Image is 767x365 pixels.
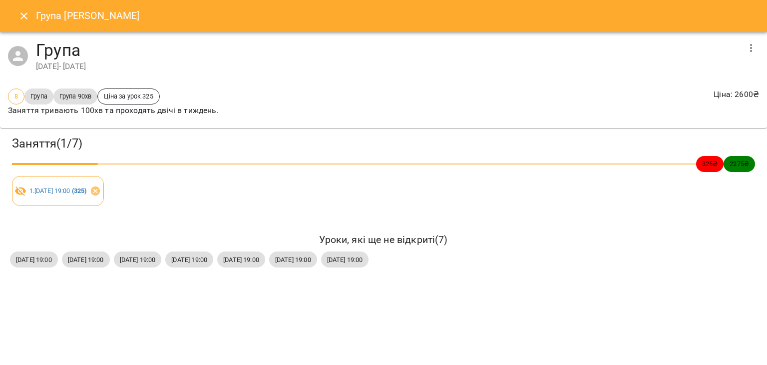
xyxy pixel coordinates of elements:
[8,104,219,116] p: Заняття тривають 100хв та проходять двічі в тиждень.
[36,60,739,72] div: [DATE] - [DATE]
[98,91,159,101] span: Ціна за урок 325
[12,176,104,206] div: 1.[DATE] 19:00 (325)
[12,4,36,28] button: Close
[724,159,755,168] span: 2275 ₴
[714,88,759,100] p: Ціна : 2600 ₴
[12,136,755,151] h3: Заняття ( 1 / 7 )
[114,255,162,264] span: [DATE] 19:00
[36,8,140,23] h6: Група [PERSON_NAME]
[269,255,317,264] span: [DATE] 19:00
[10,232,757,247] h6: Уроки, які ще не відкриті ( 7 )
[29,187,87,194] a: 1.[DATE] 19:00 (325)
[8,91,24,101] span: 8
[165,255,213,264] span: [DATE] 19:00
[62,255,110,264] span: [DATE] 19:00
[72,187,87,194] b: ( 325 )
[10,255,58,264] span: [DATE] 19:00
[696,159,724,168] span: 325 ₴
[321,255,369,264] span: [DATE] 19:00
[36,40,739,60] h4: Група
[24,91,53,101] span: Група
[53,91,97,101] span: Група 90хв
[217,255,265,264] span: [DATE] 19:00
